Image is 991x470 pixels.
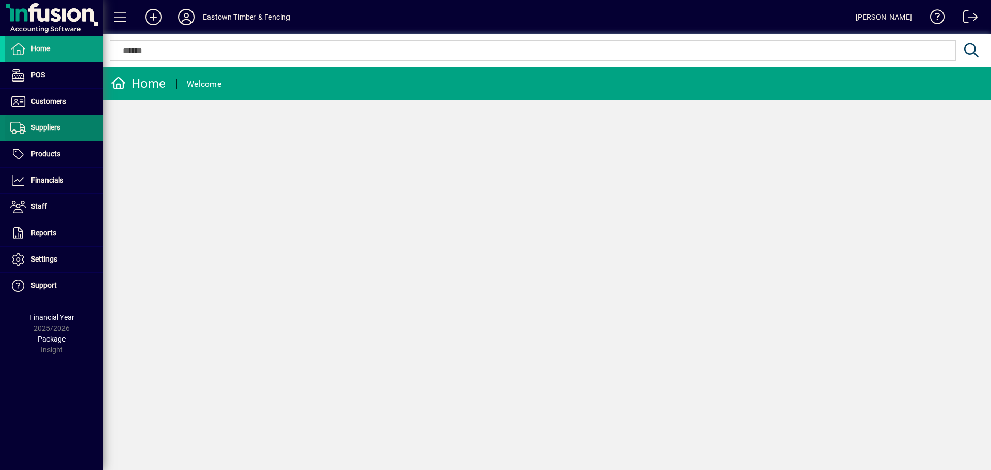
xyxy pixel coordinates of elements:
[856,9,912,25] div: [PERSON_NAME]
[203,9,290,25] div: Eastown Timber & Fencing
[31,281,57,289] span: Support
[31,97,66,105] span: Customers
[29,313,74,321] span: Financial Year
[31,71,45,79] span: POS
[137,8,170,26] button: Add
[5,89,103,115] a: Customers
[955,2,978,36] a: Logout
[5,62,103,88] a: POS
[31,255,57,263] span: Settings
[31,202,47,210] span: Staff
[170,8,203,26] button: Profile
[111,75,166,92] div: Home
[38,335,66,343] span: Package
[31,150,60,158] span: Products
[5,141,103,167] a: Products
[5,168,103,193] a: Financials
[922,2,945,36] a: Knowledge Base
[31,229,56,237] span: Reports
[5,220,103,246] a: Reports
[31,176,63,184] span: Financials
[5,194,103,220] a: Staff
[31,44,50,53] span: Home
[5,115,103,141] a: Suppliers
[5,273,103,299] a: Support
[187,76,221,92] div: Welcome
[5,247,103,272] a: Settings
[31,123,60,132] span: Suppliers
